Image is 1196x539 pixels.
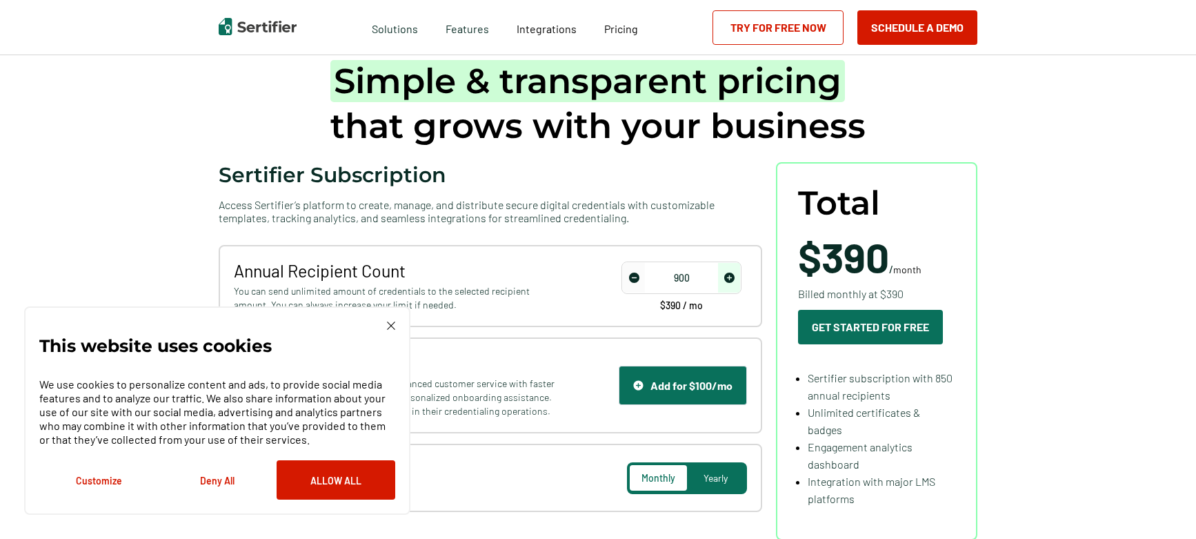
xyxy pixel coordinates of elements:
p: We use cookies to personalize content and ads, to provide social media features and to analyze ou... [39,378,395,447]
a: Integrations [517,19,577,36]
img: Support Icon [633,380,644,391]
span: $390 [798,232,889,282]
span: Integrations [517,22,577,35]
a: Try for Free Now [712,10,844,45]
img: Increase Icon [724,273,735,283]
span: $390 / mo [660,301,703,311]
span: Access Sertifier’s platform to create, manage, and distribute secure digital credentials with cus... [219,198,762,224]
p: This website uses cookies [39,339,272,353]
span: decrease number [623,263,645,293]
span: Billed monthly at $390 [798,285,904,302]
span: increase number [718,263,740,293]
span: Engagement analytics dashboard [808,440,913,471]
iframe: Chat Widget [1127,473,1196,539]
span: Sertifier subscription with 850 annual recipients [808,371,953,402]
button: Get Started For Free [798,310,943,344]
button: Schedule a Demo [857,10,977,45]
button: Allow All [277,460,395,500]
span: Monthly [641,472,675,484]
img: Cookie Popup Close [387,322,395,330]
span: Total [798,184,880,222]
img: Sertifier | Digital Credentialing Platform [219,18,297,35]
h1: that grows with your business [330,59,866,148]
span: Simple & transparent pricing [330,60,845,102]
div: Add for $100/mo [633,379,732,392]
span: Features [446,19,489,36]
span: Pricing [604,22,638,35]
span: Annual Recipient Count [234,260,559,281]
img: Decrease Icon [629,273,639,283]
button: Support IconAdd for $100/mo [619,366,747,405]
span: Solutions [372,19,418,36]
span: You can send unlimited amount of credentials to the selected recipient amount. You can always inc... [234,284,559,312]
span: Yearly [704,472,728,484]
button: Customize [39,460,158,500]
span: / [798,236,921,277]
a: Pricing [604,19,638,36]
span: Integration with major LMS platforms [808,475,935,505]
span: Sertifier Subscription [219,162,446,188]
span: Unlimited certificates & badges [808,406,920,436]
span: month [893,264,921,275]
button: Deny All [158,460,277,500]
